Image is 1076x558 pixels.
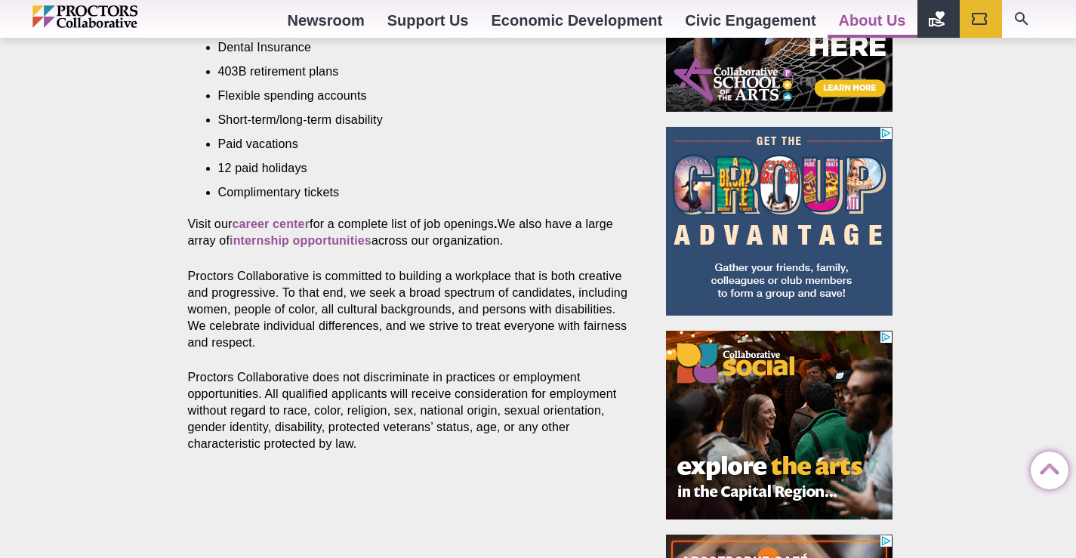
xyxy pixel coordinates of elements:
[32,5,202,28] img: Proctors logo
[666,127,893,316] iframe: Advertisement
[218,136,609,153] li: Paid vacations
[218,184,609,201] li: Complimentary tickets
[666,331,893,519] iframe: Advertisement
[188,216,632,249] p: Visit our for a complete list of job openings We also have a large array of across our organization.
[232,217,310,230] a: career center
[188,369,632,452] p: Proctors Collaborative does not discriminate in practices or employment opportunities. All qualif...
[1031,452,1061,482] a: Back to Top
[218,112,609,128] li: Short-term/long-term disability
[230,234,372,247] a: internship opportunities
[218,39,609,56] li: Dental Insurance
[218,160,609,177] li: 12 paid holidays
[494,217,498,230] strong: .
[218,63,609,80] li: 403B retirement plans
[218,88,609,104] li: Flexible spending accounts
[188,268,632,351] p: Proctors Collaborative is committed to building a workplace that is both creative and progressive...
